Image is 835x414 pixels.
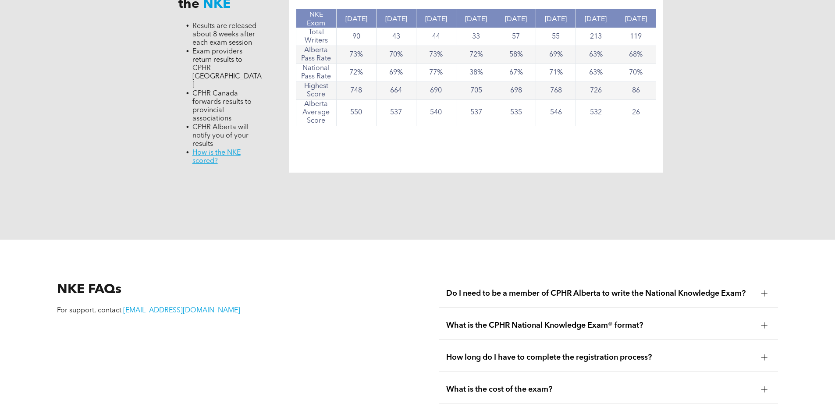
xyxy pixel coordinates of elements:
td: Alberta Average Score [296,100,336,126]
td: 540 [416,100,456,126]
td: 63% [576,46,616,64]
td: Total Writers [296,28,336,46]
td: Alberta Pass Rate [296,46,336,64]
span: CPHR Canada forwards results to provincial associations [192,90,252,122]
td: 44 [416,28,456,46]
span: What is the cost of the exam? [446,385,754,394]
td: 67% [496,64,536,82]
span: What is the CPHR National Knowledge Exam® format? [446,321,754,330]
td: 72% [456,46,496,64]
td: 768 [536,82,576,100]
td: National Pass Rate [296,64,336,82]
td: 55 [536,28,576,46]
td: 532 [576,100,616,126]
span: For support, contact [57,307,121,314]
td: 70% [376,46,416,64]
td: 77% [416,64,456,82]
td: 726 [576,82,616,100]
td: 73% [336,46,376,64]
td: 69% [536,46,576,64]
td: 68% [616,46,656,64]
span: How long do I have to complete the registration process? [446,353,754,362]
th: [DATE] [376,9,416,28]
td: 550 [336,100,376,126]
th: [DATE] [416,9,456,28]
th: [DATE] [536,9,576,28]
td: 698 [496,82,536,100]
td: 690 [416,82,456,100]
td: 748 [336,82,376,100]
th: [DATE] [616,9,656,28]
th: [DATE] [496,9,536,28]
td: 38% [456,64,496,82]
td: 213 [576,28,616,46]
td: 537 [376,100,416,126]
td: 705 [456,82,496,100]
td: 664 [376,82,416,100]
td: 26 [616,100,656,126]
span: Exam providers return results to CPHR [GEOGRAPHIC_DATA] [192,48,262,88]
td: 69% [376,64,416,82]
td: 71% [536,64,576,82]
th: [DATE] [576,9,616,28]
td: 63% [576,64,616,82]
a: [EMAIL_ADDRESS][DOMAIN_NAME] [123,307,240,314]
td: 72% [336,64,376,82]
a: How is the NKE scored? [192,149,241,165]
td: Highest Score [296,82,336,100]
span: CPHR Alberta will notify you of your results [192,124,249,148]
td: 57 [496,28,536,46]
span: NKE FAQs [57,283,121,296]
td: 73% [416,46,456,64]
td: 546 [536,100,576,126]
td: 33 [456,28,496,46]
td: 537 [456,100,496,126]
th: NKE Exam [296,9,336,28]
td: 535 [496,100,536,126]
span: Results are released about 8 weeks after each exam session [192,23,256,46]
td: 70% [616,64,656,82]
td: 86 [616,82,656,100]
th: [DATE] [456,9,496,28]
td: 90 [336,28,376,46]
td: 119 [616,28,656,46]
td: 58% [496,46,536,64]
th: [DATE] [336,9,376,28]
td: 43 [376,28,416,46]
span: Do I need to be a member of CPHR Alberta to write the National Knowledge Exam? [446,289,754,298]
